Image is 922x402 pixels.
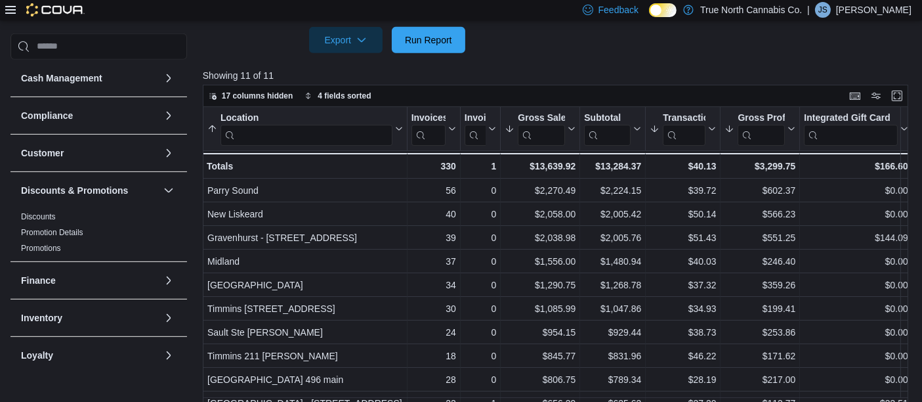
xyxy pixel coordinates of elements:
div: $0.00 [804,324,908,340]
div: $0.00 [804,277,908,293]
span: Promotions [21,242,61,253]
button: Subtotal [584,112,641,145]
div: $0.00 [804,254,908,269]
h3: Compliance [21,108,73,122]
div: Discounts & Promotions [10,208,187,261]
div: $602.37 [724,183,795,198]
div: 0 [465,372,496,388]
div: 39 [411,230,455,246]
div: 0 [465,324,496,340]
button: Display options [868,88,884,104]
span: Promotion Details [21,227,83,237]
div: $38.73 [650,324,716,340]
div: $217.00 [724,372,795,388]
span: JS [818,2,828,18]
div: $13,639.92 [505,158,576,174]
div: Subtotal [584,112,631,145]
div: $2,038.98 [505,230,576,246]
div: 0 [465,230,496,246]
div: 34 [411,277,455,293]
div: [GEOGRAPHIC_DATA] 496 main [207,372,403,388]
div: 0 [465,348,496,364]
div: $51.43 [650,230,716,246]
div: 28 [411,372,455,388]
button: Finance [21,273,158,286]
p: [PERSON_NAME] [836,2,912,18]
span: Run Report [405,33,452,47]
div: $845.77 [505,348,576,364]
div: $2,270.49 [505,183,576,198]
div: Location [220,112,392,124]
div: $3,299.75 [724,158,795,174]
button: Location [207,112,403,145]
div: Gross Sales [518,112,565,145]
div: $39.72 [650,183,716,198]
div: 24 [411,324,455,340]
div: $789.34 [584,372,641,388]
div: $1,556.00 [505,254,576,269]
div: $359.26 [724,277,795,293]
h3: Finance [21,273,56,286]
div: 56 [411,183,455,198]
span: Discounts [21,211,56,221]
div: Integrated Gift Card [804,112,897,145]
h3: Discounts & Promotions [21,183,128,196]
button: 4 fields sorted [299,88,376,104]
div: Gross Profit [738,112,785,145]
button: Run Report [392,27,465,53]
div: $13,284.37 [584,158,641,174]
button: Cash Management [161,70,177,85]
div: $2,058.00 [505,206,576,222]
div: Sault Ste [PERSON_NAME] [207,324,403,340]
h3: Loyalty [21,348,53,361]
button: Loyalty [161,347,177,363]
button: 17 columns hidden [203,88,299,104]
div: $1,047.86 [584,301,641,317]
button: Compliance [21,108,158,122]
button: Discounts & Promotions [161,182,177,198]
div: $0.00 [804,372,908,388]
div: Gross Profit [738,112,785,124]
div: 1 [465,158,496,174]
h3: Customer [21,146,64,159]
a: Promotion Details [21,227,83,236]
div: Timmins 211 [PERSON_NAME] [207,348,403,364]
div: Integrated Gift Card [804,112,897,124]
h3: Inventory [21,311,62,324]
div: $1,480.94 [584,254,641,269]
div: $0.00 [804,206,908,222]
div: $806.75 [505,372,576,388]
div: $28.19 [650,372,716,388]
div: 0 [465,301,496,317]
div: 40 [411,206,455,222]
div: $34.93 [650,301,716,317]
div: $0.00 [804,348,908,364]
div: Parry Sound [207,183,403,198]
button: Invoices Sold [411,112,455,145]
button: Transaction Average [650,112,716,145]
img: Cova [26,3,85,16]
div: $46.22 [650,348,716,364]
button: Customer [21,146,158,159]
div: Invoices Ref [465,112,486,145]
div: $50.14 [650,206,716,222]
button: Invoices Ref [465,112,496,145]
div: $246.40 [724,254,795,269]
button: Customer [161,145,177,160]
div: $166.60 [804,158,908,174]
div: 330 [411,158,455,174]
div: $566.23 [724,206,795,222]
div: 0 [465,254,496,269]
div: Invoices Sold [411,112,445,145]
div: $40.13 [650,158,716,174]
div: $929.44 [584,324,641,340]
div: 0 [465,183,496,198]
div: $1,085.99 [505,301,576,317]
p: Showing 11 of 11 [203,69,915,82]
button: Finance [161,272,177,288]
button: Integrated Gift Card [804,112,908,145]
div: Totals [207,158,403,174]
div: $2,005.76 [584,230,641,246]
div: Subtotal [584,112,631,124]
button: Export [309,27,383,53]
